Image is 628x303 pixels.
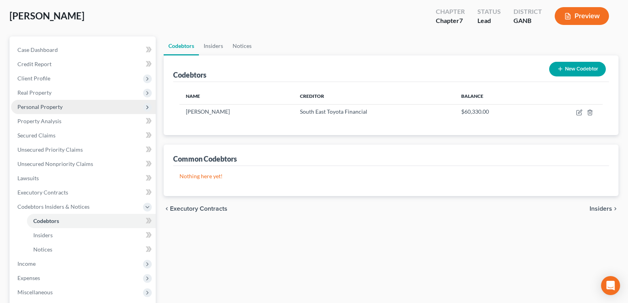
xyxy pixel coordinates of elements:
[17,61,52,67] span: Credit Report
[173,70,206,80] div: Codebtors
[477,16,501,25] div: Lead
[477,7,501,16] div: Status
[228,36,256,55] a: Notices
[459,17,463,24] span: 7
[170,206,227,212] span: Executory Contracts
[590,206,612,212] span: Insiders
[461,93,483,99] span: Balance
[179,172,603,180] p: Nothing here yet!
[17,132,55,139] span: Secured Claims
[173,154,237,164] div: Common Codebtors
[17,46,58,53] span: Case Dashboard
[17,260,36,267] span: Income
[11,114,156,128] a: Property Analysis
[513,16,542,25] div: GANB
[164,36,199,55] a: Codebtors
[11,171,156,185] a: Lawsuits
[17,118,61,124] span: Property Analysis
[17,146,83,153] span: Unsecured Priority Claims
[10,10,84,21] span: [PERSON_NAME]
[11,185,156,200] a: Executory Contracts
[436,16,465,25] div: Chapter
[549,62,606,76] button: New Codebtor
[27,214,156,228] a: Codebtors
[590,206,618,212] button: Insiders chevron_right
[164,206,170,212] i: chevron_left
[199,36,228,55] a: Insiders
[612,206,618,212] i: chevron_right
[300,93,324,99] span: Creditor
[300,108,367,115] span: South East Toyota Financial
[461,108,489,115] span: $60,330.00
[27,228,156,242] a: Insiders
[11,57,156,71] a: Credit Report
[17,175,39,181] span: Lawsuits
[555,7,609,25] button: Preview
[17,189,68,196] span: Executory Contracts
[11,128,156,143] a: Secured Claims
[436,7,465,16] div: Chapter
[27,242,156,257] a: Notices
[601,276,620,295] div: Open Intercom Messenger
[33,217,59,224] span: Codebtors
[17,160,93,167] span: Unsecured Nonpriority Claims
[186,108,230,115] span: [PERSON_NAME]
[164,206,227,212] button: chevron_left Executory Contracts
[11,157,156,171] a: Unsecured Nonpriority Claims
[33,246,52,253] span: Notices
[17,289,53,295] span: Miscellaneous
[17,274,40,281] span: Expenses
[17,203,90,210] span: Codebtors Insiders & Notices
[17,75,50,82] span: Client Profile
[513,7,542,16] div: District
[11,143,156,157] a: Unsecured Priority Claims
[33,232,53,238] span: Insiders
[17,89,52,96] span: Real Property
[11,43,156,57] a: Case Dashboard
[17,103,63,110] span: Personal Property
[186,93,200,99] span: Name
